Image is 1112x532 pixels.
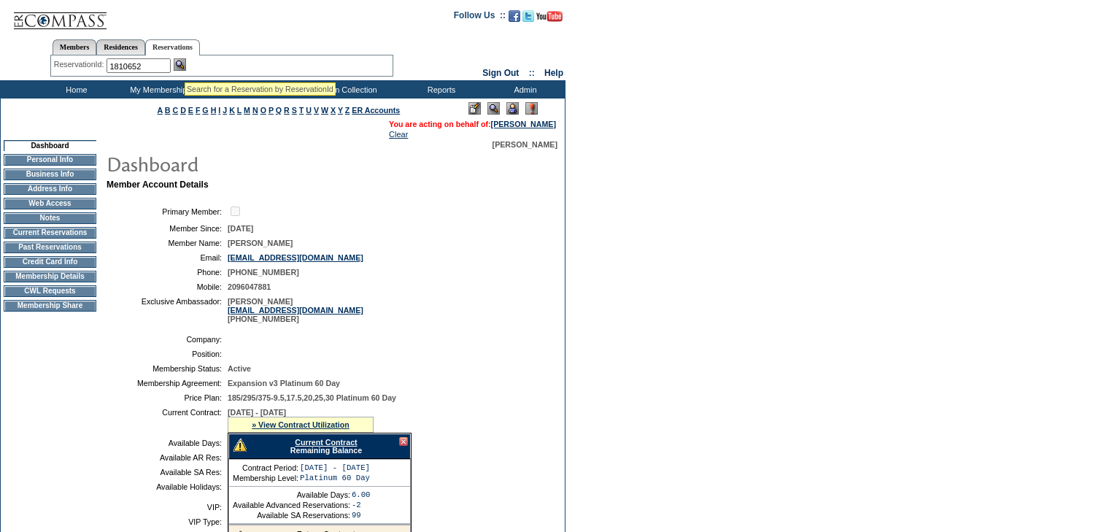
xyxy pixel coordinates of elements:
[112,482,222,491] td: Available Holidays:
[4,212,96,224] td: Notes
[352,490,371,499] td: 6.00
[145,39,200,55] a: Reservations
[491,120,556,128] a: [PERSON_NAME]
[522,15,534,23] a: Follow us on Twitter
[468,102,481,115] img: Edit Mode
[522,10,534,22] img: Follow us on Twitter
[300,463,370,472] td: [DATE] - [DATE]
[107,180,209,190] b: Member Account Details
[4,300,96,312] td: Membership Share
[187,85,333,93] div: Search for a Reservation by ReservationId
[112,517,222,526] td: VIP Type:
[529,68,535,78] span: ::
[260,106,266,115] a: O
[228,306,363,315] a: [EMAIL_ADDRESS][DOMAIN_NAME]
[112,204,222,218] td: Primary Member:
[4,271,96,282] td: Membership Details
[228,297,363,323] span: [PERSON_NAME] [PHONE_NUMBER]
[4,140,96,151] td: Dashboard
[299,106,304,115] a: T
[112,439,222,447] td: Available Days:
[244,106,250,115] a: M
[536,15,563,23] a: Subscribe to our YouTube Channel
[4,198,96,209] td: Web Access
[180,106,186,115] a: D
[352,106,400,115] a: ER Accounts
[228,224,253,233] span: [DATE]
[228,282,271,291] span: 2096047881
[112,268,222,277] td: Phone:
[482,68,519,78] a: Sign Out
[112,335,222,344] td: Company:
[321,106,328,115] a: W
[345,106,350,115] a: Z
[4,227,96,239] td: Current Reservations
[112,379,222,388] td: Membership Agreement:
[54,58,107,71] div: ReservationId:
[314,106,319,115] a: V
[188,106,193,115] a: E
[389,130,408,139] a: Clear
[112,468,222,477] td: Available SA Res:
[536,11,563,22] img: Subscribe to our YouTube Channel
[112,364,222,373] td: Membership Status:
[509,15,520,23] a: Become our fan on Facebook
[228,239,293,247] span: [PERSON_NAME]
[228,393,396,402] span: 185/295/375-9.5,17.5,20,25,30 Platinum 60 Day
[398,80,482,99] td: Reports
[223,106,227,115] a: J
[352,501,371,509] td: -2
[306,106,312,115] a: U
[4,285,96,297] td: CWL Requests
[233,474,298,482] td: Membership Level:
[544,68,563,78] a: Help
[158,106,163,115] a: A
[292,106,297,115] a: S
[218,106,220,115] a: I
[228,364,251,373] span: Active
[202,106,208,115] a: G
[112,224,222,233] td: Member Since:
[112,408,222,433] td: Current Contract:
[525,102,538,115] img: Log Concern/Member Elevation
[96,39,145,55] a: Residences
[233,511,350,520] td: Available SA Reservations:
[228,433,411,459] div: Remaining Balance
[506,102,519,115] img: Impersonate
[201,80,285,99] td: Reservations
[233,463,298,472] td: Contract Period:
[4,154,96,166] td: Personal Info
[331,106,336,115] a: X
[295,438,357,447] a: Current Contract
[4,183,96,195] td: Address Info
[112,503,222,512] td: VIP:
[228,268,299,277] span: [PHONE_NUMBER]
[4,242,96,253] td: Past Reservations
[112,350,222,358] td: Position:
[269,106,274,115] a: P
[4,169,96,180] td: Business Info
[482,80,565,99] td: Admin
[300,474,370,482] td: Platinum 60 Day
[389,120,556,128] span: You are acting on behalf of:
[454,9,506,26] td: Follow Us ::
[112,453,222,462] td: Available AR Res:
[196,106,201,115] a: F
[228,408,286,417] span: [DATE] - [DATE]
[172,106,178,115] a: C
[252,106,258,115] a: N
[229,106,235,115] a: K
[233,501,350,509] td: Available Advanced Reservations:
[228,253,363,262] a: [EMAIL_ADDRESS][DOMAIN_NAME]
[112,393,222,402] td: Price Plan:
[233,439,247,452] img: There are insufficient days and/or tokens to cover this reservation
[112,253,222,262] td: Email:
[338,106,343,115] a: Y
[252,420,350,429] a: » View Contract Utilization
[174,58,186,71] img: Reservation Search
[33,80,117,99] td: Home
[106,149,398,178] img: pgTtlDashboard.gif
[233,490,350,499] td: Available Days:
[284,106,290,115] a: R
[509,10,520,22] img: Become our fan on Facebook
